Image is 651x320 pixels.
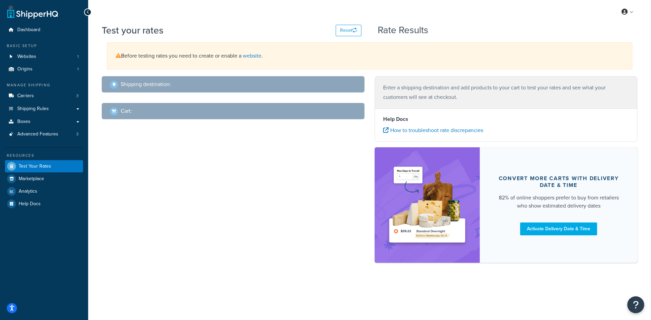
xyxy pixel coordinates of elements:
[383,126,483,134] a: How to troubleshoot rate discrepancies
[121,108,132,114] h2: Cart :
[17,93,34,99] span: Carriers
[5,90,83,102] a: Carriers3
[5,63,83,76] li: Origins
[5,63,83,76] a: Origins1
[336,25,361,36] button: Reset
[17,66,33,72] span: Origins
[19,164,51,169] span: Test Your Rates
[385,157,470,253] img: feature-image-ddt-36eae7f7280da8017bfb280eaccd9c446f90b1fe08728e4019434db127062ab4.png
[627,296,644,313] button: Open Resource Center
[5,128,83,141] li: Advanced Features
[17,27,40,33] span: Dashboard
[5,198,83,210] a: Help Docs
[17,54,36,60] span: Websites
[76,93,79,99] span: 3
[121,81,171,87] h2: Shipping destination :
[5,173,83,185] a: Marketplace
[5,185,83,197] a: Analytics
[5,115,83,128] a: Boxes
[378,25,428,36] h2: Rate Results
[102,24,163,37] h1: Test your rates
[19,201,41,207] span: Help Docs
[19,189,37,194] span: Analytics
[383,115,629,123] h4: Help Docs
[5,128,83,141] a: Advanced Features3
[76,131,79,137] span: 3
[243,52,261,60] a: website
[5,153,83,158] div: Resources
[5,50,83,63] a: Websites1
[5,43,83,49] div: Basic Setup
[496,175,621,189] div: Convert more carts with delivery date & time
[5,90,83,102] li: Carriers
[19,176,44,182] span: Marketplace
[383,83,629,102] p: Enter a shipping destination and add products to your cart to test your rates and see what your c...
[107,42,632,69] div: Before testing rates you need to create or enable a .
[17,131,58,137] span: Advanced Features
[77,54,79,60] span: 1
[5,160,83,172] a: Test Your Rates
[5,103,83,115] a: Shipping Rules
[77,66,79,72] span: 1
[520,222,597,235] a: Activate Delivery Date & Time
[17,119,31,125] span: Boxes
[496,194,621,210] div: 82% of online shoppers prefer to buy from retailers who show estimated delivery dates
[5,24,83,36] a: Dashboard
[5,50,83,63] li: Websites
[5,82,83,88] div: Manage Shipping
[17,106,49,112] span: Shipping Rules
